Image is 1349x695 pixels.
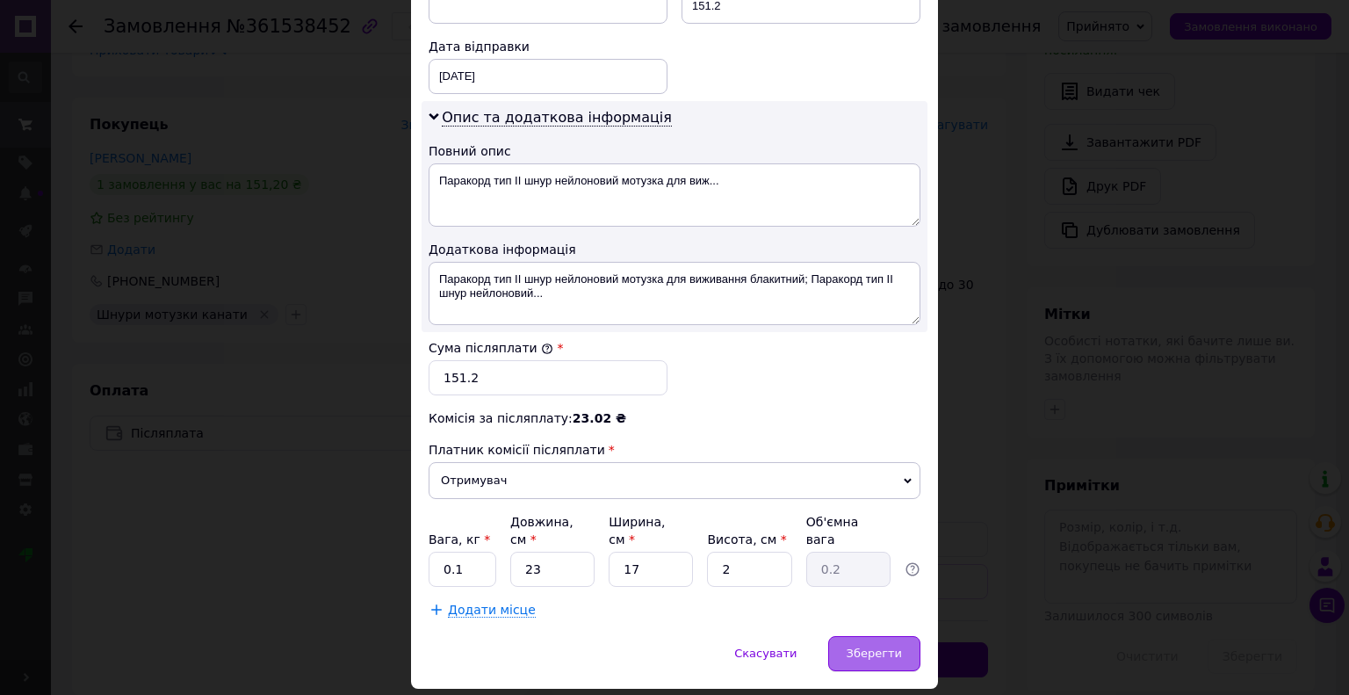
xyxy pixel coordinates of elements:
div: Повний опис [429,142,920,160]
textarea: Паракорд тип II шнур нейлоновий мотузка для виж... [429,163,920,227]
span: Отримувач [429,462,920,499]
textarea: Паракорд тип II шнур нейлоновий мотузка для виживання блакитний; Паракорд тип ІІ шнур нейлоновий... [429,262,920,325]
div: Додаткова інформація [429,241,920,258]
span: Зберегти [847,647,902,660]
span: Скасувати [734,647,797,660]
span: Платник комісії післяплати [429,443,605,457]
label: Висота, см [707,532,786,547]
label: Довжина, см [510,515,574,547]
div: Дата відправки [429,38,667,55]
label: Ширина, см [609,515,665,547]
label: Сума післяплати [429,341,553,355]
div: Об'ємна вага [806,513,891,548]
span: 23.02 ₴ [573,411,626,425]
span: Додати місце [448,603,536,618]
span: Опис та додаткова інформація [442,109,672,127]
label: Вага, кг [429,532,490,547]
div: Комісія за післяплату: [429,409,920,427]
